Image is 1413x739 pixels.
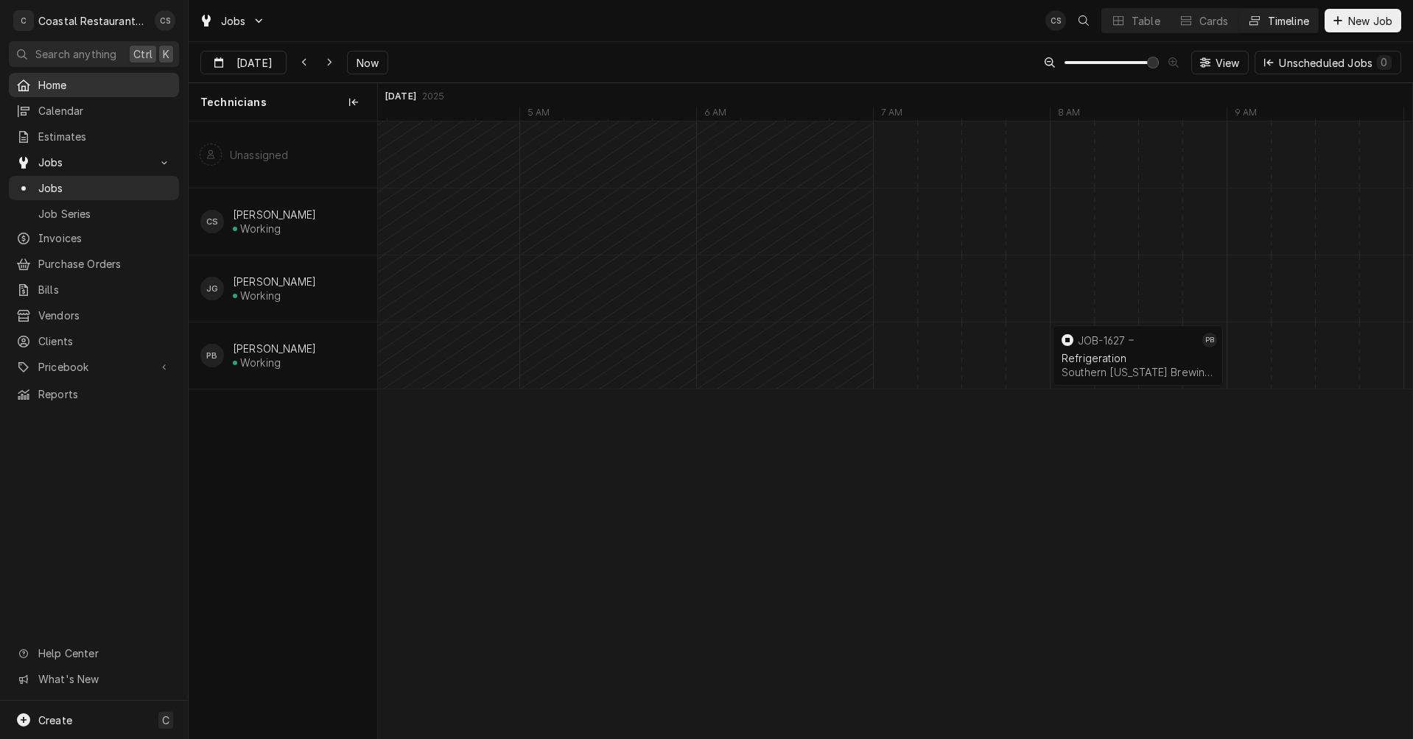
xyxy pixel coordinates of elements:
div: Unscheduled Jobs [1279,55,1392,71]
span: Help Center [38,646,170,661]
div: 5 AM [519,107,558,123]
a: Home [9,73,179,97]
span: Search anything [35,46,116,62]
a: Invoices [9,226,179,250]
span: Reports [38,386,172,402]
div: C [13,10,34,31]
div: JOB-1627 [1078,334,1125,347]
div: Chris Sockriter's Avatar [155,10,175,31]
div: [DATE] [385,91,416,102]
span: Estimates [38,129,172,144]
div: 2025 [422,91,445,102]
button: [DATE] [200,51,287,74]
div: JG [200,277,224,300]
div: Working [240,289,281,302]
div: 9 AM [1227,107,1265,123]
span: View [1213,55,1243,71]
button: View [1191,51,1249,74]
div: 8 AM [1050,107,1088,123]
a: Go to Help Center [9,641,179,665]
div: Refrigeration [1062,352,1214,364]
a: Bills [9,277,179,302]
a: Go to What's New [9,667,179,691]
span: Jobs [38,155,150,170]
span: Bills [38,282,172,297]
div: Chris Sockriter's Avatar [1045,10,1066,31]
div: Unassigned [230,149,289,161]
div: Working [240,222,281,235]
span: Jobs [38,180,172,196]
a: Purchase Orders [9,252,179,276]
div: Phill Blush's Avatar [1202,333,1217,347]
div: PB [200,344,224,367]
span: Jobs [221,13,246,29]
div: PB [1202,333,1217,347]
a: Go to Jobs [9,150,179,174]
a: Estimates [9,124,179,149]
span: Now [354,55,382,71]
div: Cards [1199,13,1229,29]
button: Search anythingCtrlK [9,41,179,67]
span: Calendar [38,103,172,119]
div: [PERSON_NAME] [233,275,316,288]
div: Technicians column. SPACE for context menu [189,83,377,121]
span: Technicians [200,95,267,110]
span: Pricebook [38,359,150,375]
div: Table [1132,13,1160,29]
div: CS [155,10,175,31]
div: CS [200,210,224,233]
div: Phill Blush's Avatar [200,344,224,367]
button: New Job [1325,9,1401,32]
a: Jobs [9,176,179,200]
span: New Job [1345,13,1395,29]
div: Southern [US_STATE] Brewing Company | Ocean View, 19970 [1062,366,1214,378]
a: Calendar [9,99,179,123]
a: Clients [9,329,179,353]
a: Go to Pricebook [9,355,179,379]
span: C [162,713,169,728]
button: Unscheduled Jobs0 [1255,51,1401,74]
span: Invoices [38,230,172,246]
a: Go to Jobs [193,9,271,33]
div: 6 AM [696,107,734,123]
div: [PERSON_NAME] [233,208,316,221]
div: 0 [1380,54,1389,70]
div: 7 AM [873,107,911,123]
div: left [189,121,377,738]
div: Working [240,356,281,369]
a: Job Series [9,202,179,226]
a: Reports [9,382,179,406]
span: Job Series [38,206,172,222]
div: CS [1045,10,1066,31]
span: Home [38,77,172,93]
div: Coastal Restaurant Repair [38,13,147,29]
a: Vendors [9,303,179,328]
div: normal [378,121,1412,738]
div: James Gatton's Avatar [200,277,224,300]
span: K [163,46,169,62]
div: Chris Sockriter's Avatar [200,210,224,233]
button: Now [347,51,388,74]
button: Open search [1072,9,1095,32]
span: Ctrl [133,46,152,62]
span: What's New [38,671,170,687]
span: Create [38,714,72,726]
div: [PERSON_NAME] [233,342,316,355]
div: Timeline [1268,13,1309,29]
span: Clients [38,333,172,349]
span: Purchase Orders [38,256,172,272]
span: Vendors [38,308,172,323]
